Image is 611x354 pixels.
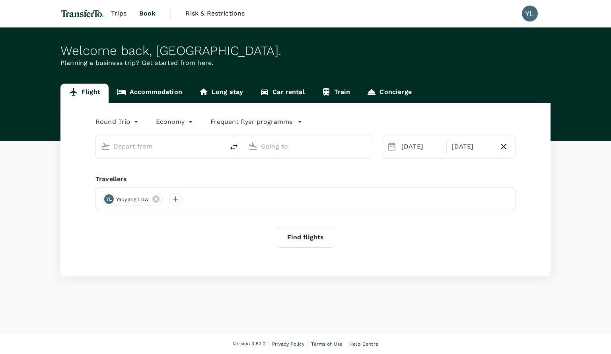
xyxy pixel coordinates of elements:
button: Find flights [276,227,335,248]
a: Flight [60,84,109,103]
div: [DATE] [398,139,445,155]
a: Concierge [358,84,420,103]
span: Yaoyang Low [111,196,154,203]
span: Trips [111,9,126,18]
a: Accommodation [109,84,191,103]
button: Open [219,145,220,147]
div: YLYaoyang Low [102,193,163,205]
button: delete [224,137,243,156]
span: Risk & Restrictions [185,9,245,18]
div: [DATE] [448,139,495,155]
span: Book [139,9,156,18]
a: Privacy Policy [272,340,304,348]
a: Car rental [251,84,313,103]
div: Round Trip [95,115,140,128]
div: Welcome back , [GEOGRAPHIC_DATA] . [60,43,551,58]
input: Going to [261,140,355,153]
div: Travellers [95,174,516,184]
p: Frequent flyer programme [210,117,293,127]
a: Help Centre [349,340,378,348]
div: Economy [156,115,195,128]
a: Long stay [191,84,251,103]
div: YL [522,6,538,22]
button: Frequent flyer programme [210,117,302,127]
span: Terms of Use [311,341,342,347]
div: YL [104,194,114,204]
span: Help Centre [349,341,378,347]
input: Depart from [113,140,208,153]
span: Version 3.52.0 [233,340,265,348]
a: Train [313,84,359,103]
button: Open [366,145,368,147]
img: TransferTo Investments Pte Ltd [60,5,105,22]
a: Terms of Use [311,340,342,348]
p: Planning a business trip? Get started from here. [60,58,551,68]
span: Privacy Policy [272,341,304,347]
